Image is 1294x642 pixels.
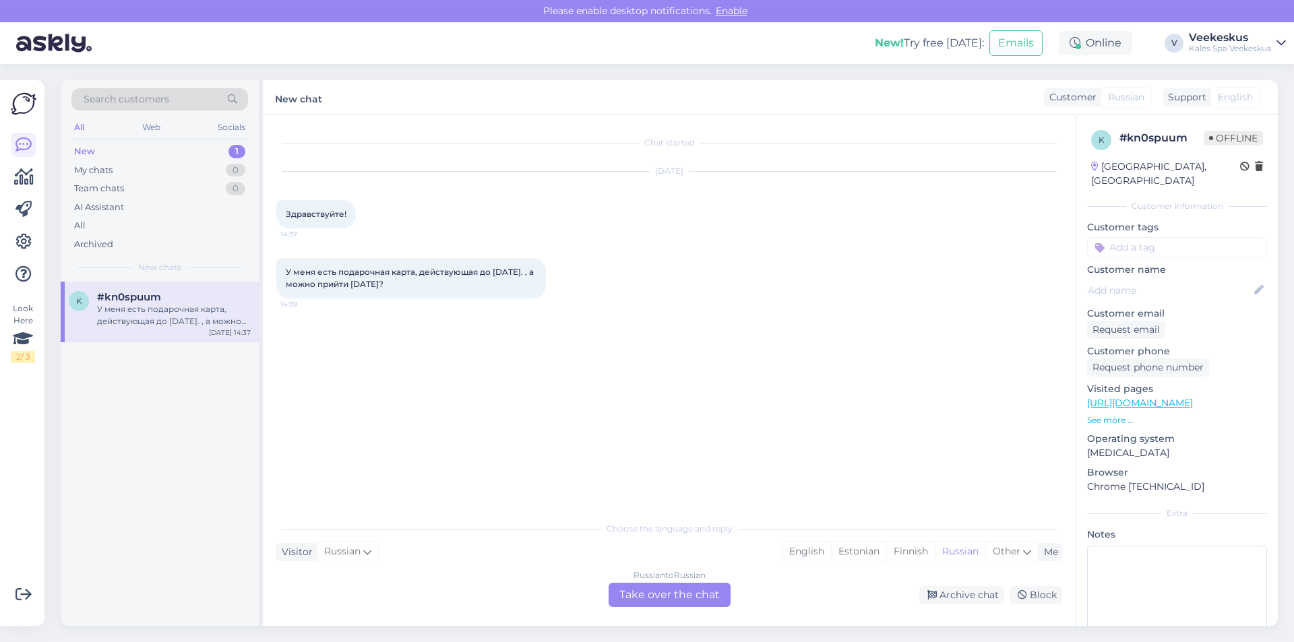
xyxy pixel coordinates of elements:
div: Look Here [11,302,35,363]
p: Customer phone [1087,344,1267,358]
span: k [76,296,82,306]
div: Russian to Russian [634,569,706,581]
a: [URL][DOMAIN_NAME] [1087,397,1193,409]
div: [DATE] 14:37 [209,327,251,338]
div: Web [140,119,163,136]
p: Operating system [1087,432,1267,446]
img: Askly Logo [11,91,36,117]
div: All [71,119,87,136]
div: Online [1059,31,1132,55]
div: V [1165,34,1183,53]
a: VeekeskusKales Spa Veekeskus [1189,32,1286,54]
span: Russian [1108,90,1144,104]
div: Try free [DATE]: [875,35,984,51]
div: Customer information [1087,200,1267,212]
span: 14:37 [280,229,331,239]
span: Offline [1204,131,1263,146]
b: New! [875,36,904,49]
span: Здравствуйте! [286,209,346,219]
span: Russian [324,544,361,559]
p: See more ... [1087,414,1267,426]
div: Chat started [276,137,1062,149]
div: Support [1163,90,1206,104]
div: Me [1039,545,1058,559]
div: 0 [226,182,245,195]
span: New chats [138,261,181,274]
div: Estonian [831,542,886,562]
div: Team chats [74,182,124,195]
div: Finnish [886,542,935,562]
div: [DATE] [276,165,1062,177]
div: Russian [935,542,985,562]
span: Search customers [84,92,169,106]
div: English [782,542,831,562]
div: [GEOGRAPHIC_DATA], [GEOGRAPHIC_DATA] [1091,160,1240,188]
button: Emails [989,30,1043,56]
span: 14:39 [280,299,331,309]
div: Request phone number [1087,358,1209,377]
p: Notes [1087,527,1267,542]
div: Block [1010,586,1062,604]
input: Add name [1088,283,1252,298]
span: #kn0spuum [97,291,161,303]
div: All [74,219,86,232]
div: Choose the language and reply [276,523,1062,535]
div: Request email [1087,321,1165,339]
div: Archive chat [919,586,1004,604]
div: Archived [74,238,113,251]
div: Visitor [276,545,313,559]
div: 2 / 3 [11,351,35,363]
span: English [1218,90,1253,104]
div: # kn0spuum [1119,130,1204,146]
p: [MEDICAL_DATA] [1087,446,1267,460]
span: k [1099,135,1105,145]
div: 1 [228,145,245,158]
div: Take over the chat [609,583,731,607]
input: Add a tag [1087,237,1267,257]
p: Chrome [TECHNICAL_ID] [1087,480,1267,494]
div: Kales Spa Veekeskus [1189,43,1271,54]
span: У меня есть подарочная карта, действующая до [DATE]. , а можно прийти [DATE]? [286,267,536,289]
div: Socials [215,119,248,136]
p: Customer email [1087,307,1267,321]
p: Browser [1087,466,1267,480]
div: Customer [1044,90,1097,104]
div: Veekeskus [1189,32,1271,43]
div: 0 [226,164,245,177]
p: Customer tags [1087,220,1267,234]
p: Customer name [1087,263,1267,277]
span: Enable [712,5,751,17]
div: My chats [74,164,113,177]
div: У меня есть подарочная карта, действующая до [DATE]. , а можно прийти [DATE]? [97,303,251,327]
label: New chat [275,88,322,106]
div: Extra [1087,507,1267,519]
p: Visited pages [1087,382,1267,396]
span: Other [993,545,1020,557]
div: New [74,145,95,158]
div: AI Assistant [74,201,124,214]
